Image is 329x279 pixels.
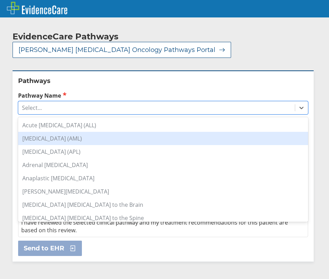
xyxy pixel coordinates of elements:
div: [MEDICAL_DATA] (APL) [18,145,308,158]
div: Anaplastic [MEDICAL_DATA] [18,172,308,185]
div: [PERSON_NAME][MEDICAL_DATA] [18,185,308,198]
div: [MEDICAL_DATA] [MEDICAL_DATA] to the Spine [18,211,308,225]
span: Send to EHR [24,244,64,252]
h2: EvidenceCare Pathways [13,31,118,42]
div: Acute [MEDICAL_DATA] (ALL) [18,119,308,132]
button: Send to EHR [18,241,82,256]
span: I have reviewed the selected clinical pathway and my treatment recommendations for this patient a... [21,219,288,234]
div: Adrenal [MEDICAL_DATA] [18,158,308,172]
h2: Pathways [18,77,308,85]
span: [PERSON_NAME] [MEDICAL_DATA] Oncology Pathways Portal [18,46,215,54]
button: [PERSON_NAME] [MEDICAL_DATA] Oncology Pathways Portal [13,42,231,58]
label: Pathway Name [18,91,308,99]
div: [MEDICAL_DATA] [MEDICAL_DATA] to the Brain [18,198,308,211]
div: [MEDICAL_DATA] (AML) [18,132,308,145]
div: Select... [22,104,42,112]
img: EvidenceCare [7,2,67,14]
